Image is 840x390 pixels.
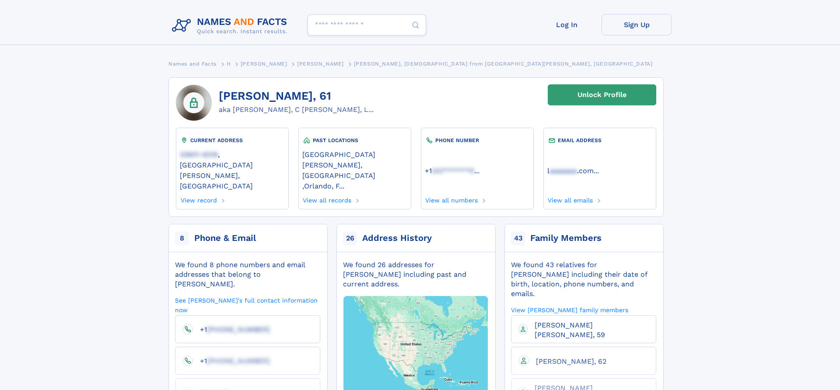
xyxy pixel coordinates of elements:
[354,61,653,67] span: [PERSON_NAME], [DEMOGRAPHIC_DATA] from [GEOGRAPHIC_DATA][PERSON_NAME], [GEOGRAPHIC_DATA]
[547,166,594,175] a: laaaaaaa.com
[602,14,672,35] a: Sign Up
[425,136,530,145] div: PHONE NUMBER
[227,61,231,67] span: H
[425,167,530,175] a: ...
[219,104,374,115] div: aka [PERSON_NAME], C [PERSON_NAME], L...
[297,61,344,67] span: [PERSON_NAME]
[207,357,270,365] span: [PHONE_NUMBER]
[168,14,294,38] img: Logo Names and Facts
[530,232,602,244] div: Family Members
[511,231,525,245] span: 43
[577,85,626,105] div: Unlock Profile
[405,14,426,36] button: Search Button
[297,58,344,69] a: [PERSON_NAME]
[180,150,218,159] span: 33901-9219
[175,231,189,245] span: 8
[547,136,652,145] div: EMAIL ADDRESS
[308,14,426,35] input: search input
[302,136,407,145] div: PAST LOCATIONS
[536,357,606,366] span: [PERSON_NAME], 62
[302,194,352,204] a: View all records
[180,194,217,204] a: View record
[302,150,407,180] a: [GEOGRAPHIC_DATA][PERSON_NAME], [GEOGRAPHIC_DATA]
[193,325,270,333] a: +1[PHONE_NUMBER]
[219,90,374,103] h1: [PERSON_NAME], 61
[528,320,649,338] a: [PERSON_NAME] [PERSON_NAME], 59
[343,260,488,289] div: We found 26 addresses for [PERSON_NAME] including past and current address.
[175,296,320,314] a: See [PERSON_NAME]'s full contact information now
[241,61,287,67] span: [PERSON_NAME]
[535,321,605,339] span: [PERSON_NAME] [PERSON_NAME], 59
[194,232,256,244] div: Phone & Email
[549,167,577,175] span: aaaaaaa
[175,260,320,289] div: We found 8 phone numbers and email addresses that belong to [PERSON_NAME].
[302,145,407,194] div: ,
[168,58,217,69] a: Names and Facts
[227,58,231,69] a: H
[241,58,287,69] a: [PERSON_NAME]
[193,356,270,365] a: +1[PHONE_NUMBER]
[362,232,432,244] div: Address History
[343,231,357,245] span: 26
[511,260,656,299] div: We found 43 relatives for [PERSON_NAME] including their date of birth, location, phone numbers, a...
[180,150,285,190] a: 33901-9219, [GEOGRAPHIC_DATA][PERSON_NAME], [GEOGRAPHIC_DATA]
[207,325,270,334] span: [PHONE_NUMBER]
[547,194,593,204] a: View all emails
[304,181,344,190] a: Orlando, F...
[532,14,602,35] a: Log In
[511,306,628,314] a: View [PERSON_NAME] family members
[180,136,285,145] div: CURRENT ADDRESS
[529,357,606,365] a: [PERSON_NAME], 62
[548,84,656,105] a: Unlock Profile
[425,194,478,204] a: View all numbers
